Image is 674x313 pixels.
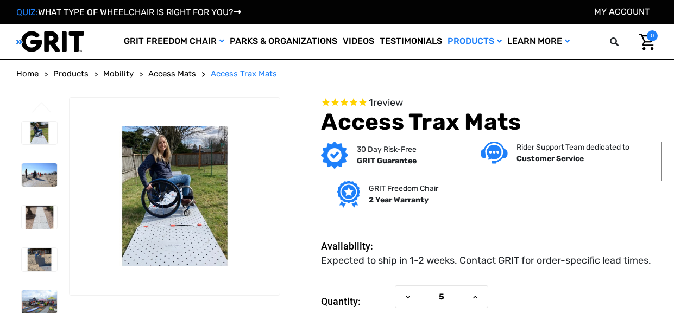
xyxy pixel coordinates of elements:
img: Customer service [481,142,508,164]
img: Grit freedom [337,181,360,208]
nav: Breadcrumb [16,68,658,80]
a: QUIZ:WHAT TYPE OF WHEELCHAIR IS RIGHT FOR YOU? [16,7,241,17]
img: GRIT All-Terrain Wheelchair and Mobility Equipment [16,30,84,53]
a: Products [53,68,89,80]
dd: Expected to ship in 1-2 weeks. Contact GRIT for order-specific lead times. [321,253,651,268]
a: Learn More [505,24,572,59]
span: Access Mats [148,69,196,79]
img: Cart [639,34,655,50]
span: review [373,97,403,108]
img: Access Trax Mats [70,126,280,266]
a: Access Mats [148,68,196,80]
span: Products [53,69,89,79]
a: Videos [340,24,377,59]
span: Access Trax Mats [211,69,277,79]
a: Parks & Organizations [227,24,340,59]
a: GRIT Freedom Chair [121,24,227,59]
span: 0 [647,30,658,41]
a: Testimonials [377,24,445,59]
a: Home [16,68,39,80]
a: Account [594,7,650,17]
img: Access Trax Mats [22,248,57,271]
img: Access Trax Mats [22,163,57,187]
p: Rider Support Team dedicated to [516,142,629,153]
strong: GRIT Guarantee [357,156,417,165]
span: Mobility [103,69,134,79]
button: Go to slide 6 of 6 [30,102,53,115]
img: Access Trax Mats [22,122,57,145]
strong: Customer Service [516,154,584,163]
a: Products [445,24,505,59]
span: Rated 5.0 out of 5 stars 1 reviews [321,97,658,109]
a: Cart with 0 items [631,30,658,53]
span: QUIZ: [16,7,38,17]
p: GRIT Freedom Chair [369,183,438,194]
dt: Availability: [321,239,389,253]
img: GRIT Guarantee [321,142,348,169]
strong: 2 Year Warranty [369,195,429,205]
img: Access Trax Mats [22,206,57,229]
a: Mobility [103,68,134,80]
span: Home [16,69,39,79]
p: 30 Day Risk-Free [357,144,417,155]
span: 1 reviews [369,97,403,108]
h1: Access Trax Mats [321,108,658,136]
a: Access Trax Mats [211,68,277,80]
input: Search [615,30,631,53]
